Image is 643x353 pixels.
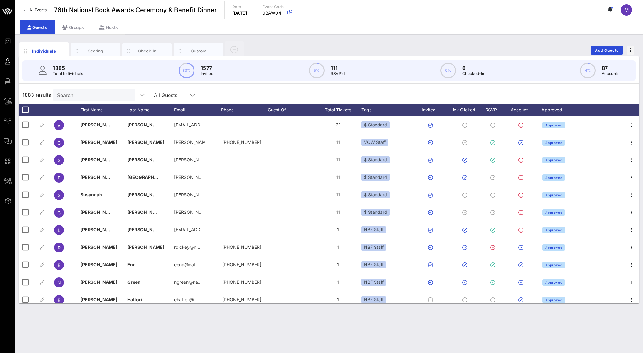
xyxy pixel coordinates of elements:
div: 1 [315,291,361,308]
span: [PERSON_NAME][EMAIL_ADDRESS][PERSON_NAME][DOMAIN_NAME] [174,174,321,180]
div: 31 [315,116,361,134]
div: $ Standard [361,174,390,181]
span: S [58,193,61,198]
button: Approved [542,192,565,198]
span: [PERSON_NAME][EMAIL_ADDRESS][PERSON_NAME][DOMAIN_NAME] [174,209,321,215]
div: Guests [20,20,55,34]
span: [GEOGRAPHIC_DATA] [127,174,173,180]
div: 11 [315,169,361,186]
p: rdickey@n… [174,238,200,256]
span: 1883 results [22,91,51,99]
button: Approved [542,297,565,303]
p: 111 [331,64,345,72]
span: Approved [545,141,562,145]
div: M [621,4,632,16]
div: $ Standard [361,121,390,128]
div: Seating [82,48,110,54]
span: Approved [545,123,562,127]
div: $ Standard [361,209,390,216]
span: Approved [545,298,562,302]
span: [PERSON_NAME] [127,209,164,215]
span: [PERSON_NAME] [81,174,117,180]
div: Email [174,104,221,116]
div: $ Standard [361,156,390,163]
span: [PERSON_NAME] [127,157,164,162]
span: +18056303998 [222,279,261,285]
div: Check-In [133,48,161,54]
div: Total Tickets [315,104,361,116]
span: C [57,140,61,145]
div: Approved [539,104,571,116]
div: NBF Staff [361,279,386,286]
span: 76th National Book Awards Ceremony & Benefit Dinner [54,5,217,15]
div: Guest Of [268,104,315,116]
span: S [58,158,61,163]
p: RSVP`d [331,71,345,77]
span: All Events [29,7,47,12]
div: 11 [315,134,361,151]
p: Checked-In [462,71,484,77]
div: NBF Staff [361,296,386,303]
div: 1 [315,221,361,238]
span: Hattori [127,297,142,302]
button: Approved [542,262,565,268]
button: Approved [542,174,565,181]
div: Phone [221,104,268,116]
p: ngreen@na… [174,273,202,291]
span: [PERSON_NAME] [127,227,164,232]
span: Green [127,279,140,285]
a: All Events [20,5,50,15]
p: 1577 [201,64,214,72]
span: [EMAIL_ADDRESS][DOMAIN_NAME] [174,227,249,232]
p: Accounts [602,71,619,77]
span: Approved [545,246,562,249]
p: [DATE] [232,10,247,16]
span: [PERSON_NAME] [81,209,117,215]
span: +15134047489 [222,244,261,250]
button: Approved [542,209,565,216]
span: [PERSON_NAME] [81,297,117,302]
span: E [58,297,60,303]
p: Total Individuals [53,71,83,77]
span: [PERSON_NAME] [127,192,164,197]
span: Approved [545,158,562,162]
span: Approved [545,211,562,214]
p: 0BAW04 [263,10,284,16]
div: Link Clicked [449,104,483,116]
span: +19096416180 [222,262,261,267]
button: Approved [542,279,565,286]
div: Invited [415,104,449,116]
button: Approved [542,227,565,233]
span: [PERSON_NAME] [81,262,117,267]
div: VOW Staff [361,139,388,146]
span: C [57,210,61,215]
div: NBF Staff [361,261,386,268]
span: E [58,262,60,268]
p: 0 [462,64,484,72]
div: 11 [315,151,361,169]
p: [PERSON_NAME]@v… [174,134,205,151]
div: All Guests [154,92,177,98]
span: Approved [545,281,562,284]
span: L [58,228,60,233]
span: [PERSON_NAME] [81,122,117,127]
div: 11 [315,203,361,221]
button: Approved [542,244,565,251]
div: Groups [55,20,91,34]
span: Approved [545,228,562,232]
span: [PERSON_NAME] [127,140,164,145]
span: [PERSON_NAME] [81,140,117,145]
span: [PERSON_NAME] [81,227,117,232]
div: First Name [81,104,127,116]
button: Approved [542,157,565,163]
span: [EMAIL_ADDRESS][DOMAIN_NAME] [174,122,249,127]
p: 87 [602,64,619,72]
div: NBF Staff [361,226,386,233]
div: Tags [361,104,415,116]
div: Individuals [30,48,58,54]
div: RSVP [483,104,505,116]
span: +639055402900 [222,140,261,145]
span: [PERSON_NAME] [127,122,164,127]
span: [PERSON_NAME] [127,244,164,250]
span: E [58,175,60,180]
